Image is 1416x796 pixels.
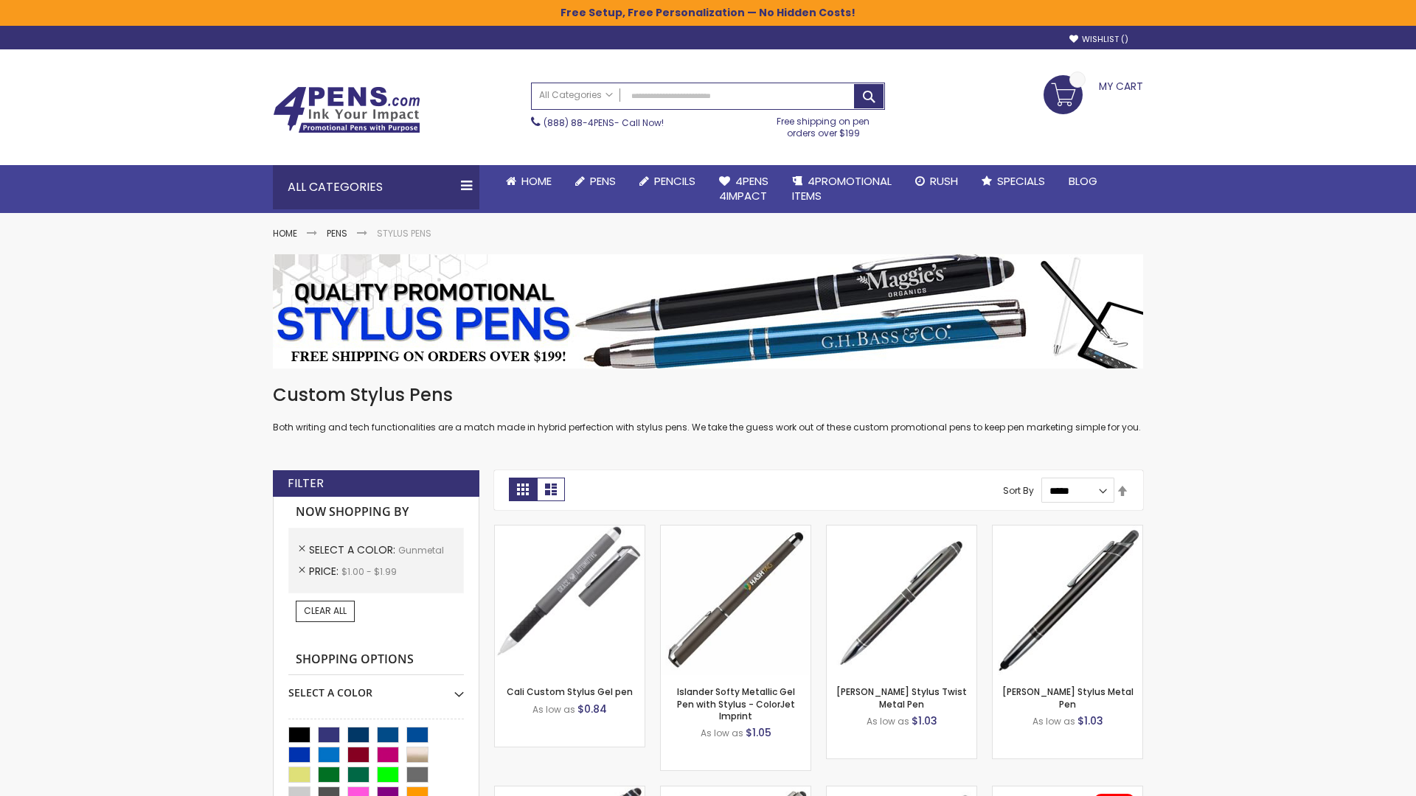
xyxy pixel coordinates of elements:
[288,497,464,528] strong: Now Shopping by
[273,383,1143,434] div: Both writing and tech functionalities are a match made in hybrid perfection with stylus pens. We ...
[544,116,614,129] a: (888) 88-4PENS
[746,725,771,740] span: $1.05
[273,254,1143,369] img: Stylus Pens
[661,525,811,537] a: Islander Softy Metallic Gel Pen with Stylus - ColorJet Imprint-Gunmetal
[836,685,967,710] a: [PERSON_NAME] Stylus Twist Metal Pen
[780,165,903,213] a: 4PROMOTIONALITEMS
[273,165,479,209] div: All Categories
[867,715,909,727] span: As low as
[273,383,1143,407] h1: Custom Stylus Pens
[341,565,397,578] span: $1.00 - $1.99
[1069,173,1097,189] span: Blog
[288,644,464,676] strong: Shopping Options
[1002,685,1134,710] a: [PERSON_NAME] Stylus Metal Pen
[509,478,537,501] strong: Grid
[532,83,620,108] a: All Categories
[495,525,645,537] a: Cali Custom Stylus Gel pen-Gunmetal
[912,713,937,728] span: $1.03
[544,116,664,129] span: - Call Now!
[677,685,795,722] a: Islander Softy Metallic Gel Pen with Stylus - ColorJet Imprint
[930,173,958,189] span: Rush
[827,526,976,675] img: Colter Stylus Twist Metal Pen-Gunmetal
[993,526,1142,675] img: Olson Stylus Metal Pen-Gunmetal
[1032,715,1075,727] span: As low as
[577,702,607,716] span: $0.84
[1057,165,1109,198] a: Blog
[993,525,1142,537] a: Olson Stylus Metal Pen-Gunmetal
[273,227,297,240] a: Home
[997,173,1045,189] span: Specials
[719,173,768,203] span: 4Pens 4impact
[903,165,970,198] a: Rush
[1077,713,1103,728] span: $1.03
[762,110,886,139] div: Free shipping on pen orders over $199
[1069,34,1128,45] a: Wishlist
[1003,484,1034,497] label: Sort By
[590,173,616,189] span: Pens
[309,564,341,579] span: Price
[377,227,431,240] strong: Stylus Pens
[532,703,575,716] span: As low as
[521,173,552,189] span: Home
[707,165,780,213] a: 4Pens4impact
[701,727,743,739] span: As low as
[398,544,444,556] span: Gunmetal
[495,526,645,675] img: Cali Custom Stylus Gel pen-Gunmetal
[327,227,347,240] a: Pens
[288,675,464,700] div: Select A Color
[273,86,420,133] img: 4Pens Custom Pens and Promotional Products
[309,542,398,557] span: Select A Color
[288,475,324,492] strong: Filter
[792,173,892,203] span: 4PROMOTIONAL ITEMS
[970,165,1057,198] a: Specials
[539,89,613,101] span: All Categories
[494,165,563,198] a: Home
[827,525,976,537] a: Colter Stylus Twist Metal Pen-Gunmetal
[296,601,355,621] a: Clear All
[563,165,628,198] a: Pens
[628,165,707,198] a: Pencils
[304,604,347,617] span: Clear All
[507,685,633,698] a: Cali Custom Stylus Gel pen
[661,526,811,675] img: Islander Softy Metallic Gel Pen with Stylus - ColorJet Imprint-Gunmetal
[654,173,695,189] span: Pencils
